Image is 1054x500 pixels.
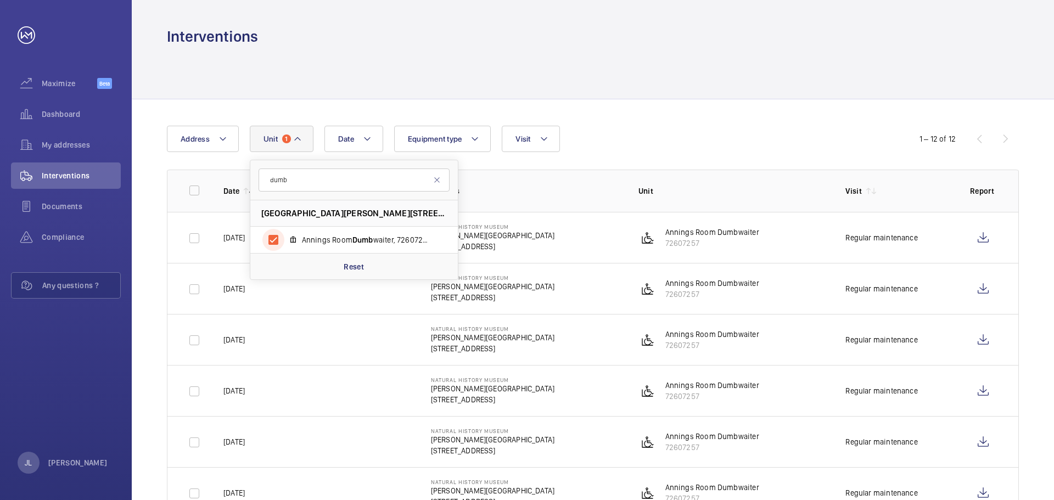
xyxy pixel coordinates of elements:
p: Annings Room Dumbwaiter [665,380,759,391]
div: Regular maintenance [845,283,917,294]
p: 72607257 [665,238,759,249]
p: Natural History Museum [431,479,554,485]
span: Equipment type [408,134,462,143]
input: Search by unit or address [259,168,450,192]
span: Annings Room waiter, 72607257 [302,234,429,245]
span: 1 [282,134,291,143]
p: [DATE] [223,487,245,498]
p: 72607257 [665,289,759,300]
p: [PERSON_NAME][GEOGRAPHIC_DATA] [431,485,554,496]
p: Natural History Museum [431,223,554,230]
button: Equipment type [394,126,491,152]
span: Date [338,134,354,143]
p: Natural History Museum [431,325,554,332]
span: Address [181,134,210,143]
p: Annings Room Dumbwaiter [665,482,759,493]
p: [STREET_ADDRESS] [431,241,554,252]
p: [PERSON_NAME][GEOGRAPHIC_DATA] [431,434,554,445]
img: platform_lift.svg [641,435,654,448]
p: [PERSON_NAME][GEOGRAPHIC_DATA] [431,332,554,343]
p: JL [25,457,32,468]
p: [DATE] [223,436,245,447]
div: Regular maintenance [845,487,917,498]
button: Date [324,126,383,152]
p: [DATE] [223,283,245,294]
img: platform_lift.svg [641,333,654,346]
p: 72607257 [665,391,759,402]
p: [DATE] [223,232,245,243]
p: 72607257 [665,442,759,453]
p: [STREET_ADDRESS] [431,394,554,405]
p: [DATE] [223,385,245,396]
p: [STREET_ADDRESS] [431,292,554,303]
p: Annings Room Dumbwaiter [665,227,759,238]
span: My addresses [42,139,121,150]
p: [STREET_ADDRESS] [431,343,554,354]
div: Regular maintenance [845,385,917,396]
img: platform_lift.svg [641,384,654,397]
p: Annings Room Dumbwaiter [665,329,759,340]
div: Regular maintenance [845,334,917,345]
p: [PERSON_NAME] [48,457,108,468]
p: Visit [845,186,862,196]
p: [PERSON_NAME][GEOGRAPHIC_DATA] [431,383,554,394]
span: Dashboard [42,109,121,120]
span: Compliance [42,232,121,243]
div: 1 – 12 of 12 [920,133,956,144]
button: Address [167,126,239,152]
h1: Interventions [167,26,258,47]
span: Documents [42,201,121,212]
img: platform_lift.svg [641,282,654,295]
img: platform_lift.svg [641,231,654,244]
div: Regular maintenance [845,436,917,447]
span: [GEOGRAPHIC_DATA][PERSON_NAME][STREET_ADDRESS] [261,207,447,219]
img: platform_lift.svg [641,486,654,499]
p: [STREET_ADDRESS] [431,445,554,456]
p: [PERSON_NAME][GEOGRAPHIC_DATA] [431,230,554,241]
p: Annings Room Dumbwaiter [665,278,759,289]
div: Regular maintenance [845,232,917,243]
button: Visit [502,126,559,152]
span: Dumb [352,235,373,244]
p: Unit [638,186,828,196]
p: Annings Room Dumbwaiter [665,431,759,442]
p: [DATE] [223,334,245,345]
button: Unit1 [250,126,313,152]
span: Any questions ? [42,280,120,291]
span: Beta [97,78,112,89]
p: [PERSON_NAME][GEOGRAPHIC_DATA] [431,281,554,292]
p: 72607257 [665,340,759,351]
p: Date [223,186,239,196]
span: Maximize [42,78,97,89]
p: Natural History Museum [431,377,554,383]
p: Report [970,186,996,196]
span: Unit [263,134,278,143]
p: Natural History Museum [431,274,554,281]
span: Interventions [42,170,121,181]
p: Address [431,186,621,196]
p: Reset [344,261,364,272]
p: Natural History Museum [431,428,554,434]
span: Visit [515,134,530,143]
